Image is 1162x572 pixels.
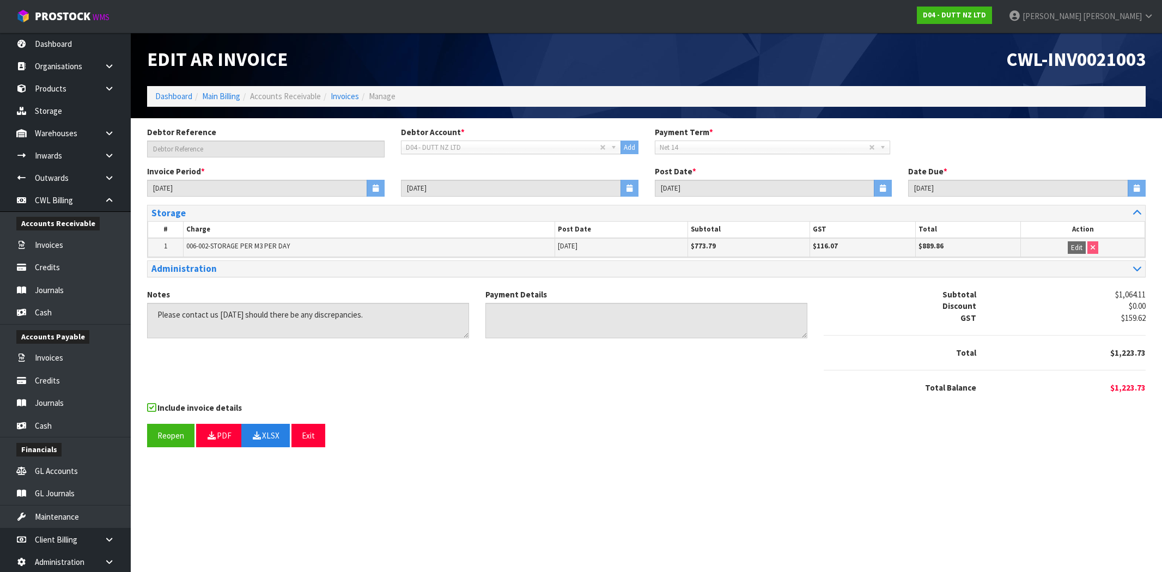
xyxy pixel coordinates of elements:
label: Debtor Account [401,126,465,138]
input: Date Posted [655,180,875,197]
strong: Subtotal [942,289,976,300]
span: D04 - DUTT NZ LTD [406,141,600,154]
button: XLSX [241,424,290,447]
span: Accounts Receivable [16,217,100,230]
input: Date Due [908,180,1128,197]
span: Edit AR Invoice [147,47,288,71]
input: End Date [401,180,621,197]
strong: D04 - DUTT NZ LTD [923,10,986,20]
button: Add [620,141,638,155]
a: Dashboard [155,91,192,101]
label: Debtor Reference [147,126,216,138]
span: Manage [369,91,396,101]
input: Debtor Reference [147,141,385,157]
strong: Total [956,348,976,358]
label: Date Due [908,166,947,177]
label: Post Date [655,166,696,177]
th: # [148,222,184,238]
span: Net 14 [660,141,869,154]
th: GST [810,222,916,238]
img: cube-alt.png [16,9,30,23]
a: Invoices [331,91,359,101]
label: Notes [147,289,170,300]
span: Accounts Payable [16,330,89,344]
span: $1,223.73 [1110,348,1146,358]
span: [PERSON_NAME] [1023,11,1081,21]
h3: Administration [151,264,638,274]
span: CWL-INV0021003 [1006,47,1146,71]
strong: Total Balance [925,382,976,393]
strong: $889.86 [918,241,944,251]
h3: Storage [151,208,638,218]
span: $159.62 [1121,313,1146,323]
label: Payment Details [485,289,547,300]
a: D04 - DUTT NZ LTD [917,7,992,24]
span: [DATE] [558,241,577,251]
strong: Discount [942,301,976,311]
strong: $116.07 [813,241,838,251]
strong: $773.79 [691,241,716,251]
th: Action [1021,222,1145,238]
span: Financials [16,443,62,457]
strong: Include invoice details [157,403,242,413]
small: WMS [93,12,109,22]
span: [PERSON_NAME] [1083,11,1142,21]
span: 006-002-STORAGE PER M3 PER DAY [186,241,290,251]
span: 1 [164,241,167,251]
th: Post Date [555,222,688,238]
strong: GST [960,313,976,323]
button: Edit [1068,241,1086,254]
span: $1,064.11 [1115,289,1146,300]
span: $1,223.73 [1110,382,1146,393]
button: Exit [291,424,325,447]
span: $0.00 [1129,301,1146,311]
input: Start Date [147,180,367,197]
th: Subtotal [688,222,810,238]
span: ProStock [35,9,90,23]
button: PDF [196,424,242,447]
span: Accounts Receivable [250,91,321,101]
a: Storage [151,208,1141,218]
a: Administration [151,264,1141,274]
label: Payment Term [655,126,713,138]
a: Main Billing [202,91,240,101]
th: Charge [183,222,555,238]
button: Reopen [147,424,194,447]
th: Total [915,222,1021,238]
label: Invoice Period [147,166,205,177]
